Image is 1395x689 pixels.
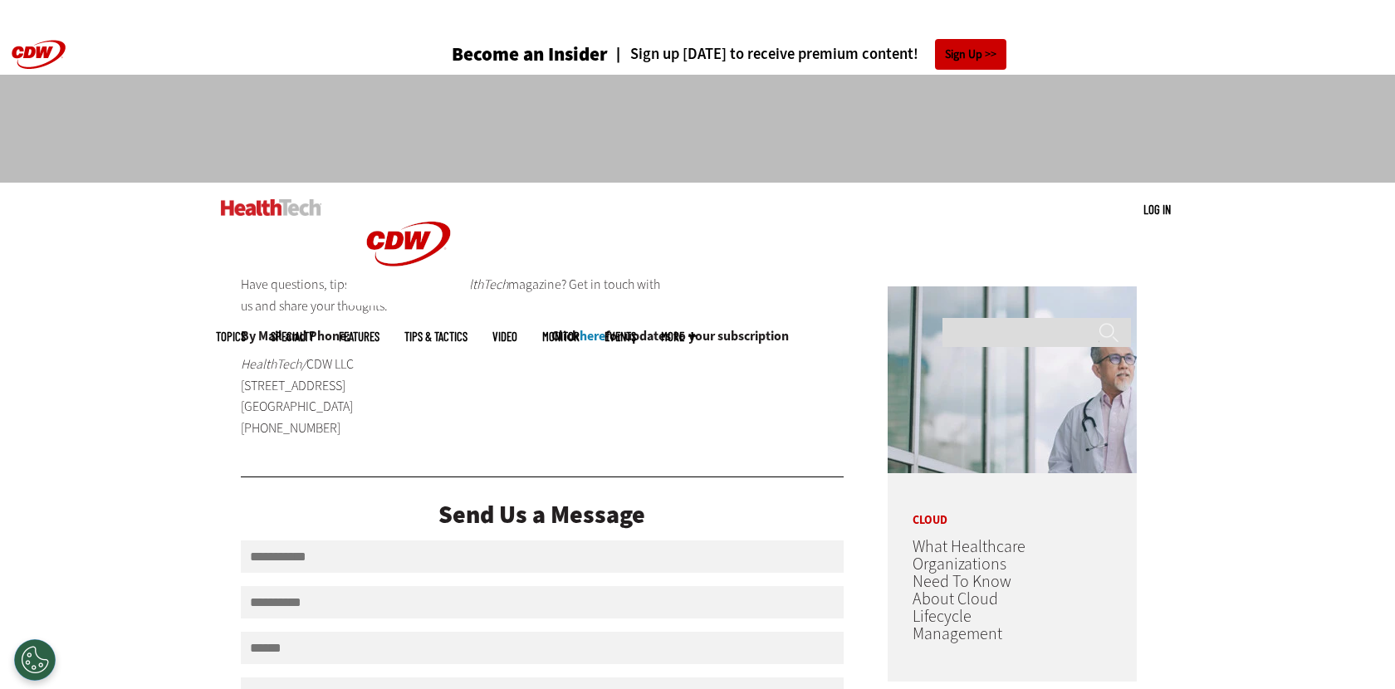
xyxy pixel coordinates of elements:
a: Become an Insider [389,45,608,64]
div: User menu [1143,201,1171,218]
a: CDW [346,292,471,310]
img: doctor in front of clouds and reflective building [888,286,1137,473]
a: What Healthcare Organizations Need To Know About Cloud Lifecycle Management [913,535,1025,645]
div: Send Us a Message [241,502,844,527]
a: Sign Up [935,39,1006,70]
a: Events [604,330,636,343]
a: Video [492,330,517,343]
span: Topics [216,330,246,343]
span: Specialty [271,330,314,343]
p: Cloud [888,490,1062,526]
img: Home [221,199,321,216]
span: More [661,330,696,343]
a: Log in [1143,202,1171,217]
a: Sign up [DATE] to receive premium content! [608,46,918,62]
p: CDW LLC [STREET_ADDRESS] [GEOGRAPHIC_DATA] [PHONE_NUMBER] [241,354,445,438]
h3: Become an Insider [452,45,608,64]
img: Home [346,183,471,305]
div: Cookies Settings [14,639,56,681]
a: MonITor [542,330,580,343]
a: Tips & Tactics [404,330,467,343]
em: HealthTech/ [241,355,306,373]
a: Features [339,330,379,343]
button: Open Preferences [14,639,56,681]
